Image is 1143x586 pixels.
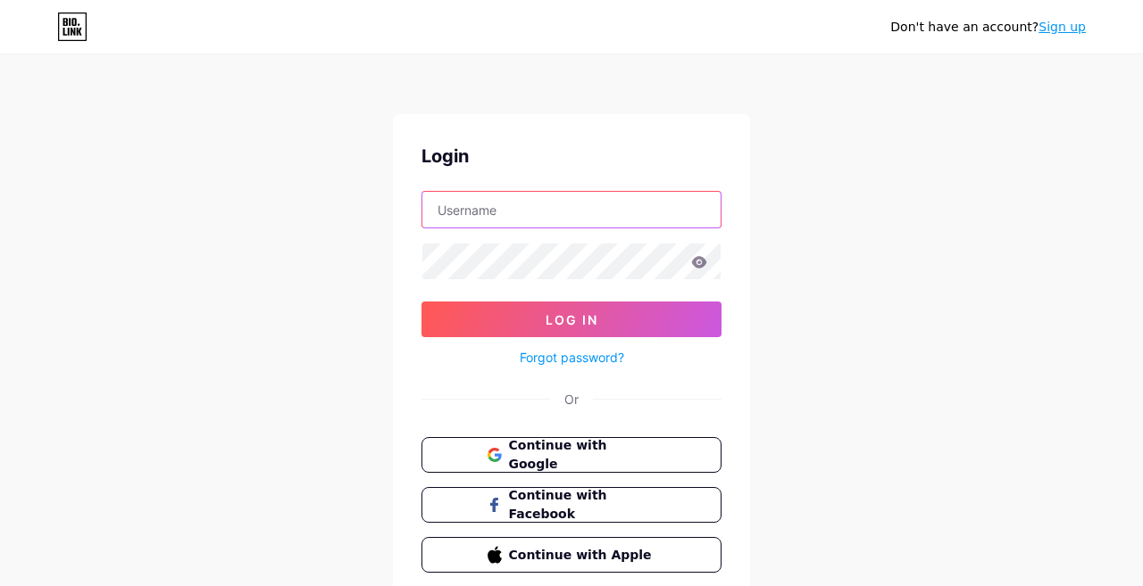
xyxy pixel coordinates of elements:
[509,486,656,524] span: Continue with Facebook
[1039,20,1086,34] a: Sign up
[421,437,722,473] button: Continue with Google
[520,348,624,367] a: Forgot password?
[546,312,598,327] span: Log In
[890,18,1086,37] div: Don't have an account?
[421,537,722,573] button: Continue with Apple
[509,436,656,474] span: Continue with Google
[421,301,722,337] button: Log In
[421,487,722,523] button: Continue with Facebook
[421,143,722,169] div: Login
[509,546,656,565] span: Continue with Apple
[564,390,579,409] div: Or
[422,192,721,227] input: Username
